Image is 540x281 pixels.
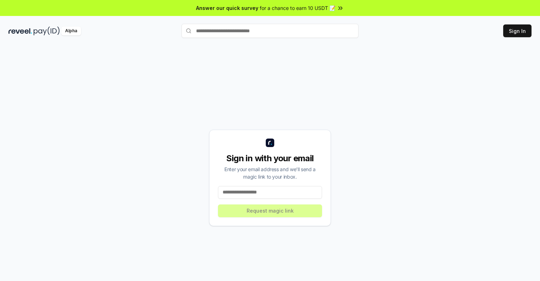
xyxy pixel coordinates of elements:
[61,27,81,35] div: Alpha
[503,24,532,37] button: Sign In
[8,27,32,35] img: reveel_dark
[266,139,274,147] img: logo_small
[34,27,60,35] img: pay_id
[218,153,322,164] div: Sign in with your email
[196,4,258,12] span: Answer our quick survey
[260,4,335,12] span: for a chance to earn 10 USDT 📝
[218,165,322,180] div: Enter your email address and we’ll send a magic link to your inbox.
